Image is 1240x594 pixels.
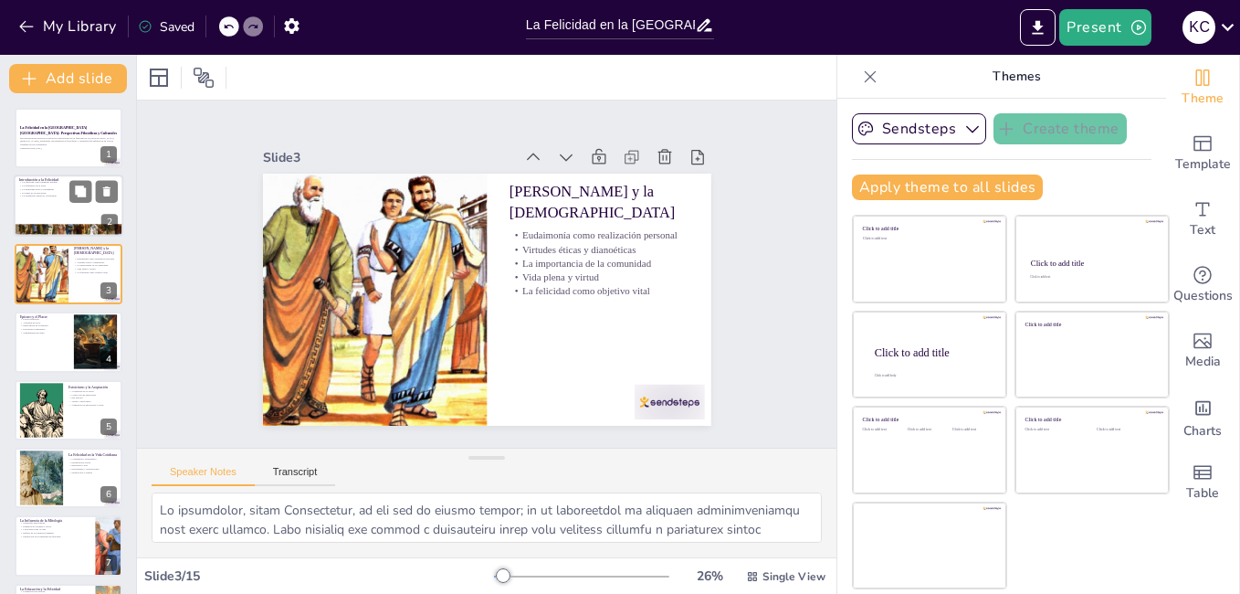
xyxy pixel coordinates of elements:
[1031,259,1152,268] div: Click to add title
[908,428,949,432] div: Click to add text
[852,113,986,144] button: Sendsteps
[144,567,494,585] div: Slide 3 / 15
[1185,352,1221,372] span: Media
[993,113,1127,144] button: Create theme
[74,246,117,256] p: [PERSON_NAME] y la [DEMOGRAPHIC_DATA]
[863,237,993,241] div: Click to add text
[74,257,117,260] p: Eudaimonía como realización personal
[20,126,117,135] strong: La Felicidad en la [GEOGRAPHIC_DATA] [GEOGRAPHIC_DATA]: Perspectivas Filosóficas y Culturales
[68,393,117,397] p: Control de las emociones
[863,428,904,432] div: Click to add text
[68,452,117,458] p: La Felicidad en la Vida Cotidiana
[510,245,690,278] p: Virtudes éticas y dianoéticas
[68,396,117,399] p: Paz interior
[20,525,90,528] p: Ejemplos de virtudes y vicios
[100,146,117,163] div: 1
[1030,276,1151,280] div: Click to add text
[952,428,993,432] div: Click to add text
[255,466,336,486] button: Transcript
[100,351,117,367] div: 4
[20,328,68,332] p: Elecciones conscientes
[510,259,689,292] p: La importancia de la comunidad
[20,535,90,538] p: Inspiración en la búsqueda de felicidad
[193,67,215,89] span: Position
[1166,121,1239,186] div: Add ready made slides
[20,586,90,591] p: La Educación y la Felicidad
[1182,9,1215,46] button: K C
[15,380,122,440] div: 5
[15,312,122,372] div: 4
[875,345,992,358] div: Click to add title
[68,403,117,407] p: Alineación de emociones y razón
[1166,384,1239,450] div: Add charts and graphs
[20,324,68,328] p: Importancia de la amistad
[20,331,68,334] p: Tranquilidad del alma
[68,467,117,471] p: Festividades y celebraciones
[1166,450,1239,515] div: Add a table
[1186,483,1219,504] span: Table
[512,231,692,264] p: Eudaimonía como realización personal
[1182,11,1215,44] div: K C
[74,260,117,264] p: Virtudes éticas y dianoéticas
[74,264,117,268] p: La importancia de la comunidad
[69,181,91,203] button: Duplicate Slide
[144,63,173,92] div: Layout
[1190,220,1215,240] span: Text
[74,267,117,270] p: Vida plena y virtud
[15,108,122,168] div: 1
[19,181,118,185] p: La felicidad como bienestar integral
[19,195,118,198] p: La búsqueda común de la felicidad
[20,146,117,150] p: Generated with [URL]
[68,384,117,389] p: Estoicismo y la Aceptación
[526,12,695,38] input: Insertar título
[514,185,697,245] p: [PERSON_NAME] y la [DEMOGRAPHIC_DATA]
[68,471,117,474] p: Satisfacción y alegría
[100,555,117,571] div: 7
[19,185,118,188] p: La influencia de la ética
[1166,252,1239,318] div: Get real-time input from your audience
[14,12,124,41] button: My Library
[100,282,117,299] div: 3
[152,493,822,543] textarea: Lo ipsumdolor, sitam Consectetur, ad eli sed do eiusmo tempor; in ut laboreetdol ma aliquaen admi...
[762,569,825,584] span: Single View
[20,532,90,536] p: Reflejo de la condición humana
[1175,154,1231,175] span: Template
[1059,9,1151,46] button: Present
[96,181,118,203] button: Delete Slide
[863,417,993,423] div: Click to add title
[1166,318,1239,384] div: Add images, graphics, shapes or video
[68,457,117,461] p: Comunidad y pertenencia
[1183,421,1222,441] span: Charts
[14,175,123,238] div: 2
[15,515,122,576] div: 7
[885,55,1148,99] p: Themes
[19,191,118,195] p: El papel de la educación
[1182,89,1224,109] span: Theme
[19,178,118,184] p: Introducción a la Felicidad
[852,175,1043,200] button: Apply theme to all slides
[1025,428,1083,432] div: Click to add text
[20,528,90,532] p: Lecciones sobre la vida
[1025,417,1156,423] div: Click to add title
[1097,428,1154,432] div: Click to add text
[1173,286,1233,306] span: Questions
[15,448,122,508] div: 6
[152,466,255,486] button: Speaker Notes
[20,522,90,525] p: Narrativas mitológicas
[138,18,194,36] div: Saved
[507,287,687,320] p: La felicidad como objetivo vital
[1166,55,1239,121] div: Change the overall theme
[68,399,117,403] p: Virtud y autocontrol
[688,567,731,585] div: 26 %
[100,419,117,435] div: 5
[20,589,90,593] p: Formación del carácter
[68,461,117,464] p: Participación cívica
[100,486,117,503] div: 6
[15,244,122,304] div: 3
[101,215,118,231] div: 2
[20,318,68,322] p: Placer moderado
[275,126,526,170] div: Slide 3
[74,270,117,274] p: La felicidad como objetivo vital
[68,464,117,468] p: Educación y arte
[20,518,90,524] p: La Influencia de la Mitología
